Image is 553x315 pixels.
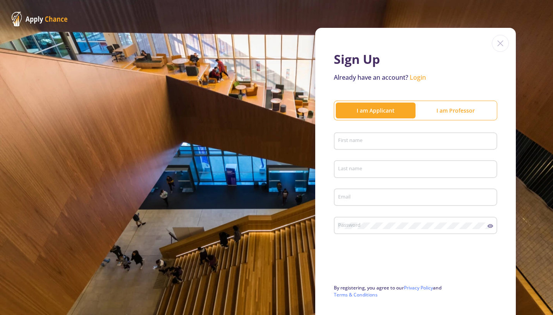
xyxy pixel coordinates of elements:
[334,52,497,67] h1: Sign Up
[334,73,497,82] p: Already have an account?
[334,248,452,278] iframe: reCAPTCHA
[410,73,426,82] a: Login
[334,284,497,298] p: By registering, you agree to our and
[336,106,416,115] div: I am Applicant
[492,35,509,52] img: close icon
[404,284,433,291] a: Privacy Policy
[416,106,495,115] div: I am Professor
[12,12,68,26] img: ApplyChance Logo
[334,291,378,298] a: Terms & Conditions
